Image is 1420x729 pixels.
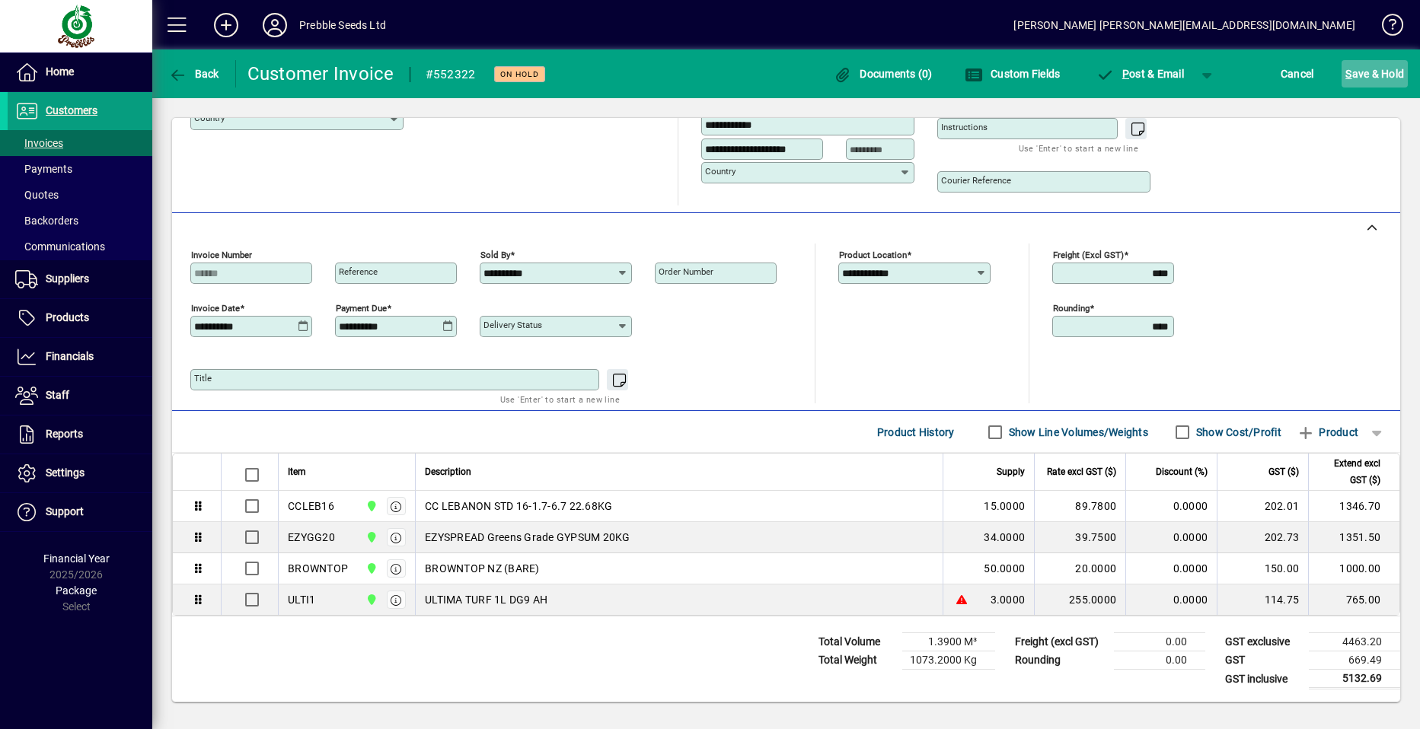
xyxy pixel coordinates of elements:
[8,415,152,454] a: Reports
[1088,60,1192,88] button: Post & Email
[164,60,223,88] button: Back
[8,156,152,182] a: Payments
[425,561,540,576] span: BROWNTOP NZ (BARE)
[191,250,252,260] mat-label: Invoice number
[1044,561,1116,576] div: 20.0000
[46,505,84,517] span: Support
[1217,651,1309,670] td: GST
[705,166,736,177] mat-label: Country
[8,53,152,91] a: Home
[1156,463,1208,480] span: Discount (%)
[1122,68,1129,80] span: P
[991,592,1026,607] span: 3.0000
[15,240,105,253] span: Communications
[46,466,85,479] span: Settings
[46,350,94,362] span: Financials
[15,189,59,201] span: Quotes
[8,234,152,259] a: Communications
[46,311,89,323] span: Products
[500,69,539,79] span: On hold
[984,498,1025,514] span: 15.0000
[336,303,387,314] mat-label: Payment due
[1217,670,1309,689] td: GST inclusive
[8,299,152,337] a: Products
[1193,425,1281,440] label: Show Cost/Profit
[480,250,510,260] mat-label: Sold by
[1217,584,1308,615] td: 114.75
[299,13,386,37] div: Prebble Seeds Ltd
[1309,651,1400,670] td: 669.49
[152,60,236,88] app-page-header-button: Back
[1289,419,1366,446] button: Product
[1007,633,1114,651] td: Freight (excl GST)
[425,530,630,545] span: EZYSPREAD Greens Grade GYPSUM 20KG
[1217,522,1308,553] td: 202.73
[1217,553,1308,584] td: 150.00
[247,62,394,86] div: Customer Invoice
[194,113,225,123] mat-label: Country
[984,561,1025,576] span: 50.0000
[877,420,955,444] span: Product History
[1281,62,1314,86] span: Cancel
[425,592,547,607] span: ULTIMA TURF 1L DG9 AH
[1019,139,1138,157] mat-hint: Use 'Enter' to start a new line
[1345,62,1404,86] span: ave & Hold
[15,215,78,227] span: Backorders
[1006,425,1148,440] label: Show Line Volumes/Weights
[961,60,1064,88] button: Custom Fields
[288,530,335,545] div: EZYGG20
[659,266,713,277] mat-label: Order number
[191,303,240,314] mat-label: Invoice date
[997,463,1025,480] span: Supply
[46,65,74,78] span: Home
[1044,498,1116,514] div: 89.7800
[194,373,212,384] mat-label: Title
[1114,651,1205,670] td: 0.00
[902,633,995,651] td: 1.3900 M³
[8,182,152,208] a: Quotes
[339,266,378,277] mat-label: Reference
[8,338,152,376] a: Financials
[362,591,379,608] span: CHRISTCHURCH
[811,651,902,670] td: Total Weight
[8,130,152,156] a: Invoices
[46,104,97,116] span: Customers
[1125,553,1217,584] td: 0.0000
[425,498,612,514] span: CC LEBANON STD 16-1.7-6.7 22.68KG
[1318,455,1380,489] span: Extend excl GST ($)
[8,208,152,234] a: Backorders
[1309,670,1400,689] td: 5132.69
[288,463,306,480] span: Item
[15,163,72,175] span: Payments
[288,498,334,514] div: CCLEB16
[1044,530,1116,545] div: 39.7500
[46,272,89,285] span: Suppliers
[1308,584,1399,615] td: 765.00
[1217,491,1308,522] td: 202.01
[1268,463,1299,480] span: GST ($)
[46,428,83,440] span: Reports
[1125,522,1217,553] td: 0.0000
[46,389,69,401] span: Staff
[1342,60,1408,88] button: Save & Hold
[15,137,63,149] span: Invoices
[56,584,97,597] span: Package
[834,68,933,80] span: Documents (0)
[8,493,152,531] a: Support
[1309,633,1400,651] td: 4463.20
[425,463,471,480] span: Description
[1125,584,1217,615] td: 0.0000
[902,651,995,670] td: 1073.2000 Kg
[1114,633,1205,651] td: 0.00
[426,62,476,87] div: #552322
[830,60,937,88] button: Documents (0)
[1308,553,1399,584] td: 1000.00
[362,560,379,577] span: CHRISTCHURCH
[1007,651,1114,670] td: Rounding
[8,454,152,492] a: Settings
[811,633,902,651] td: Total Volume
[1277,60,1318,88] button: Cancel
[1047,463,1116,480] span: Rate excl GST ($)
[941,175,1011,186] mat-label: Courier Reference
[483,320,542,330] mat-label: Delivery status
